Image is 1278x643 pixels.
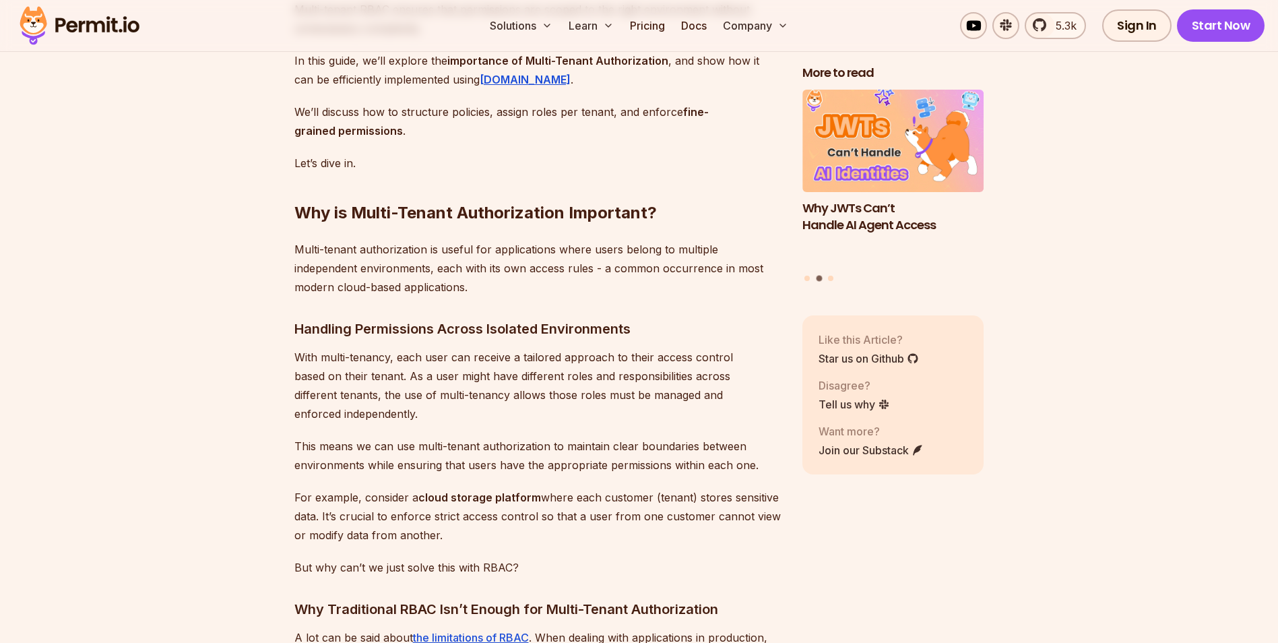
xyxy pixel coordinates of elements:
[418,491,541,504] strong: cloud storage platform
[294,105,709,137] strong: fine-grained permissions
[802,90,984,267] a: Why JWTs Can’t Handle AI Agent AccessWhy JWTs Can’t Handle AI Agent Access
[1025,12,1086,39] a: 5.3k
[802,90,984,283] div: Posts
[294,51,781,89] p: In this guide, we’ll explore the , and show how it can be efficiently implemented using .
[480,73,571,86] a: [DOMAIN_NAME]
[802,65,984,82] h2: More to read
[819,396,890,412] a: Tell us why
[1048,18,1077,34] span: 5.3k
[563,12,619,39] button: Learn
[802,90,984,267] li: 2 of 3
[1177,9,1265,42] a: Start Now
[447,54,668,67] strong: importance of Multi-Tenant Authorization
[816,275,822,281] button: Go to slide 2
[294,558,781,577] p: But why can’t we just solve this with RBAC?
[13,3,146,49] img: Permit logo
[802,90,984,192] img: Why JWTs Can’t Handle AI Agent Access
[819,441,924,458] a: Join our Substack
[828,275,833,280] button: Go to slide 3
[294,102,781,140] p: We’ll discuss how to structure policies, assign roles per tenant, and enforce .
[294,148,781,224] h2: Why is Multi-Tenant Authorization Important?
[717,12,794,39] button: Company
[625,12,670,39] a: Pricing
[804,275,810,280] button: Go to slide 1
[819,350,919,366] a: Star us on Github
[294,599,781,620] h3: Why Traditional RBAC Isn’t Enough for Multi-Tenant Authorization
[819,423,924,439] p: Want more?
[294,348,781,423] p: With multi-tenancy, each user can receive a tailored approach to their access control based on th...
[802,200,984,233] h3: Why JWTs Can’t Handle AI Agent Access
[294,240,781,297] p: Multi-tenant authorization is useful for applications where users belong to multiple independent ...
[1102,9,1172,42] a: Sign In
[294,154,781,173] p: Let’s dive in.
[819,331,919,347] p: Like this Article?
[294,488,781,545] p: For example, consider a where each customer (tenant) stores sensitive data. It’s crucial to enfor...
[676,12,712,39] a: Docs
[294,318,781,340] h3: Handling Permissions Across Isolated Environments
[484,12,558,39] button: Solutions
[819,377,890,393] p: Disagree?
[294,437,781,474] p: This means we can use multi-tenant authorization to maintain clear boundaries between environment...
